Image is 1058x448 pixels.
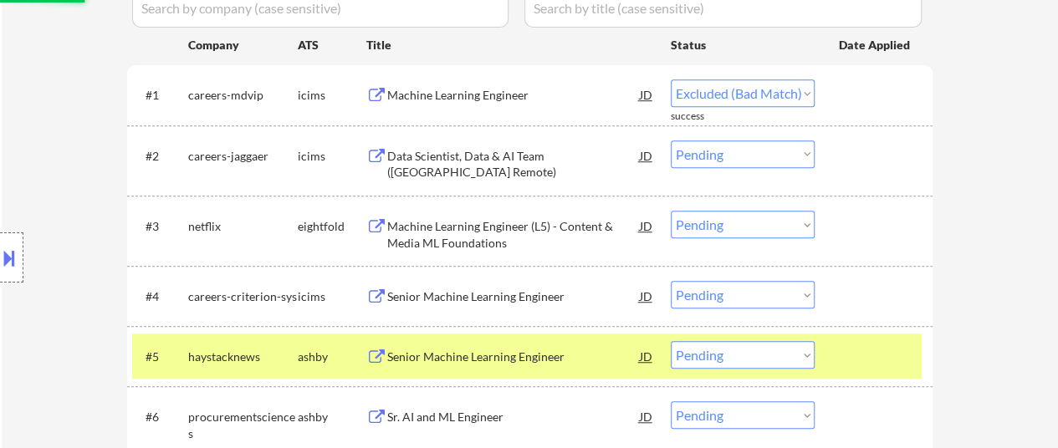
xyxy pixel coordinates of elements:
[366,37,655,53] div: Title
[387,349,640,365] div: Senior Machine Learning Engineer
[146,87,175,104] div: #1
[638,401,655,431] div: JD
[298,288,366,305] div: icims
[146,409,175,425] div: #6
[298,148,366,165] div: icims
[638,211,655,241] div: JD
[387,218,640,251] div: Machine Learning Engineer (L5) - Content & Media ML Foundations
[638,281,655,311] div: JD
[387,87,640,104] div: Machine Learning Engineer
[188,37,298,53] div: Company
[298,409,366,425] div: ashby
[298,37,366,53] div: ATS
[188,409,298,441] div: procurementsciences
[298,349,366,365] div: ashby
[638,79,655,109] div: JD
[638,140,655,171] div: JD
[387,409,640,425] div: Sr. AI and ML Engineer
[298,218,366,235] div: eightfold
[671,29,815,59] div: Status
[671,109,738,124] div: success
[638,341,655,371] div: JD
[188,87,298,104] div: careers-mdvip
[387,288,640,305] div: Senior Machine Learning Engineer
[298,87,366,104] div: icims
[387,148,640,181] div: Data Scientist, Data & AI Team ([GEOGRAPHIC_DATA] Remote)
[839,37,912,53] div: Date Applied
